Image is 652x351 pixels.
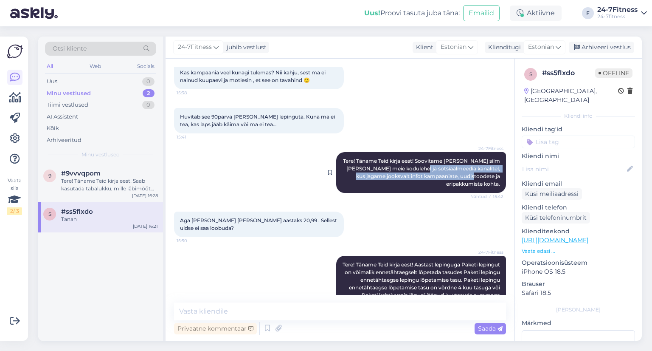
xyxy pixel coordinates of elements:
p: Kliendi telefon [522,203,635,212]
b: Uus! [364,9,380,17]
div: 0 [142,77,155,86]
div: Arhiveeri vestlus [569,42,634,53]
div: # ss5flxdo [542,68,595,78]
p: Kliendi email [522,179,635,188]
p: Vaata edasi ... [522,247,635,255]
div: 24-7Fitness [597,6,638,13]
div: Tiimi vestlused [47,101,88,109]
div: AI Assistent [47,113,78,121]
span: s [529,71,532,77]
div: juhib vestlust [223,43,267,52]
div: [DATE] 16:28 [132,192,158,199]
div: All [45,61,55,72]
span: 9 [48,173,51,179]
span: #ss5flxdo [61,208,93,215]
div: Klienditugi [485,43,521,52]
span: Huvitab see 90parva [PERSON_NAME] lepinguta. Kuna ma ei tea, kas laps jääb käima või ma ei tea… [180,113,336,127]
span: 15:38 [177,90,208,96]
div: 24-7fitness [597,13,638,20]
span: 15:41 [177,134,208,140]
div: Privaatne kommentaar [174,323,257,334]
div: [PERSON_NAME] [522,306,635,314]
span: Offline [595,68,632,78]
div: Kõik [47,124,59,133]
div: Proovi tasuta juba täna: [364,8,460,18]
div: F [582,7,594,19]
span: 24-7Fitness [472,145,503,152]
div: Klient [413,43,433,52]
span: Tere! Täname Teid kirja eest! Aastast lepinguga Paketi lepingut on võimalik ennetähtaegselt lõpet... [342,261,501,329]
input: Lisa nimi [522,164,625,174]
span: Estonian [441,42,467,52]
div: Vaata siia [7,177,22,215]
span: Otsi kliente [53,44,87,53]
span: Minu vestlused [81,151,120,159]
p: Kliendi tag'id [522,125,635,134]
div: Tanan [61,215,158,223]
a: 24-7Fitness24-7fitness [597,6,647,20]
span: Saada [478,325,503,332]
span: Kas kampaania veel kunagi tulemas? Nii kahju, sest ma ei nainud kuupaevi ja motlesin , et see on ... [180,69,327,83]
div: Küsi meiliaadressi [522,188,582,200]
div: Socials [135,61,156,72]
button: Emailid [463,5,500,21]
p: Märkmed [522,319,635,328]
div: Kliendi info [522,112,635,120]
div: [DATE] 16:21 [133,223,158,229]
p: Klienditeekond [522,227,635,236]
input: Lisa tag [522,136,635,148]
div: Küsi telefoninumbrit [522,212,590,224]
div: 0 [142,101,155,109]
div: 2 / 3 [7,207,22,215]
span: Tere! Täname Teid kirja eest! Soovitame [PERSON_NAME] silm [PERSON_NAME] meie kodulehel ja sotsia... [343,158,501,187]
span: 15:50 [177,238,208,244]
span: #9vvvqpom [61,170,101,177]
span: 24-7Fitness [472,249,503,255]
div: Arhiveeritud [47,136,81,144]
p: Operatsioonisüsteem [522,258,635,267]
p: Kliendi nimi [522,152,635,161]
div: Uus [47,77,57,86]
a: [URL][DOMAIN_NAME] [522,236,588,244]
p: Brauser [522,280,635,289]
div: Minu vestlused [47,89,91,98]
span: 24-7Fitness [178,42,212,52]
span: Estonian [528,42,554,52]
p: iPhone OS 18.5 [522,267,635,276]
span: s [48,211,51,217]
div: [GEOGRAPHIC_DATA], [GEOGRAPHIC_DATA] [524,87,618,105]
div: 2 [143,89,155,98]
div: Web [88,61,103,72]
div: Tere! Täname Teid kirja eest! Saab kasutada tabalukku, mille läbimõõt on kuni 6,5 mm. [61,177,158,192]
div: Aktiivne [510,6,562,21]
img: Askly Logo [7,43,23,59]
span: Nähtud ✓ 15:42 [470,193,503,200]
p: Safari 18.5 [522,289,635,297]
span: Aga [PERSON_NAME] [PERSON_NAME] aastaks 20,99 . Sellest uldse ei saa loobuda? [180,217,338,231]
